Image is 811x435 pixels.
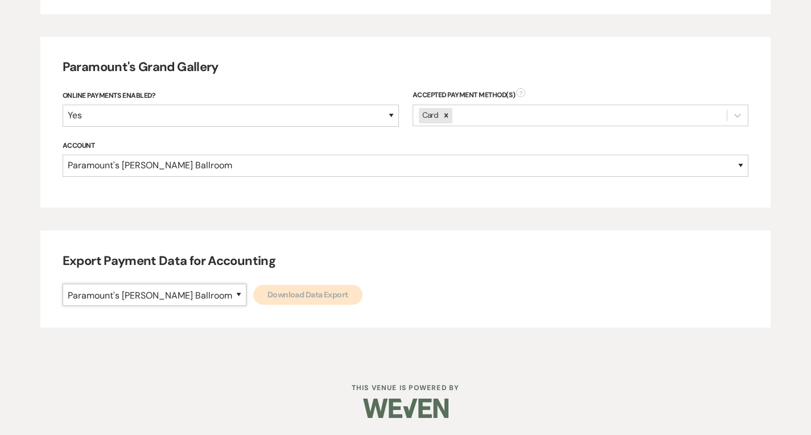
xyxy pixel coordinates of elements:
img: Weven Logo [363,388,448,428]
div: Accepted Payment Method(s) [413,90,749,100]
label: Account [63,140,749,152]
span: ? [516,88,525,97]
button: Download Data Export [253,285,363,305]
div: Card [419,108,440,123]
h4: Paramount's Grand Gallery [63,59,749,76]
h4: Export Payment Data for Accounting [63,252,749,270]
label: Online Payments Enabled? [63,90,399,102]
